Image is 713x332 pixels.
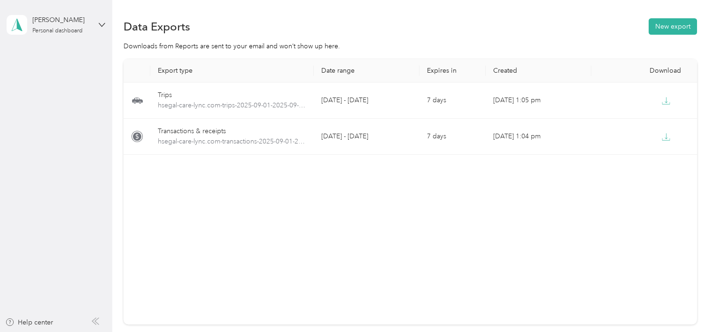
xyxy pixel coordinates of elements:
th: Created [486,59,591,83]
button: New export [649,18,697,35]
th: Expires in [419,59,486,83]
td: [DATE] - [DATE] [314,119,419,155]
span: hsegal-care-lync.com-trips-2025-09-01-2025-09-30.xlsx [158,100,307,111]
th: Date range [314,59,419,83]
div: [PERSON_NAME] [32,15,91,25]
h1: Data Exports [124,22,190,31]
td: [DATE] - [DATE] [314,83,419,119]
td: 7 days [419,119,486,155]
div: Transactions & receipts [158,126,307,136]
span: hsegal-care-lync.com-transactions-2025-09-01-2025-09-30.xlsx [158,136,307,147]
div: Trips [158,90,307,100]
div: Personal dashboard [32,28,83,34]
td: [DATE] 1:05 pm [486,83,591,119]
div: Downloads from Reports are sent to your email and won’t show up here. [124,41,697,51]
button: Help center [5,317,53,327]
td: [DATE] 1:04 pm [486,119,591,155]
iframe: Everlance-gr Chat Button Frame [660,279,713,332]
td: 7 days [419,83,486,119]
div: Download [599,67,690,75]
th: Export type [150,59,314,83]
